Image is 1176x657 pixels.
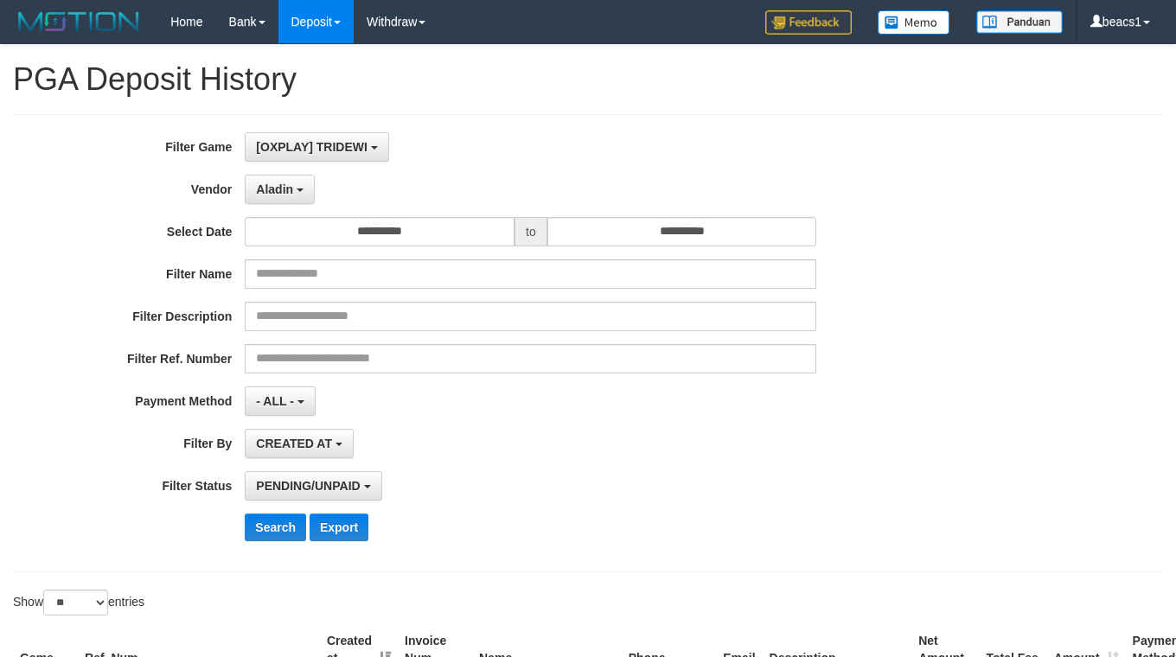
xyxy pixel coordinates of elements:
[245,175,315,204] button: Aladin
[976,10,1063,34] img: panduan.png
[256,140,367,154] span: [OXPLAY] TRIDEWI
[245,513,306,541] button: Search
[765,10,852,35] img: Feedback.jpg
[43,590,108,616] select: Showentries
[13,590,144,616] label: Show entries
[13,62,1163,97] h1: PGA Deposit History
[245,132,389,162] button: [OXPLAY] TRIDEWI
[13,9,144,35] img: MOTION_logo.png
[878,10,950,35] img: Button%20Memo.svg
[256,437,332,450] span: CREATED AT
[310,513,368,541] button: Export
[256,479,360,493] span: PENDING/UNPAID
[256,182,293,196] span: Aladin
[245,471,381,501] button: PENDING/UNPAID
[514,217,547,246] span: to
[256,394,294,408] span: - ALL -
[245,386,315,416] button: - ALL -
[245,429,354,458] button: CREATED AT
